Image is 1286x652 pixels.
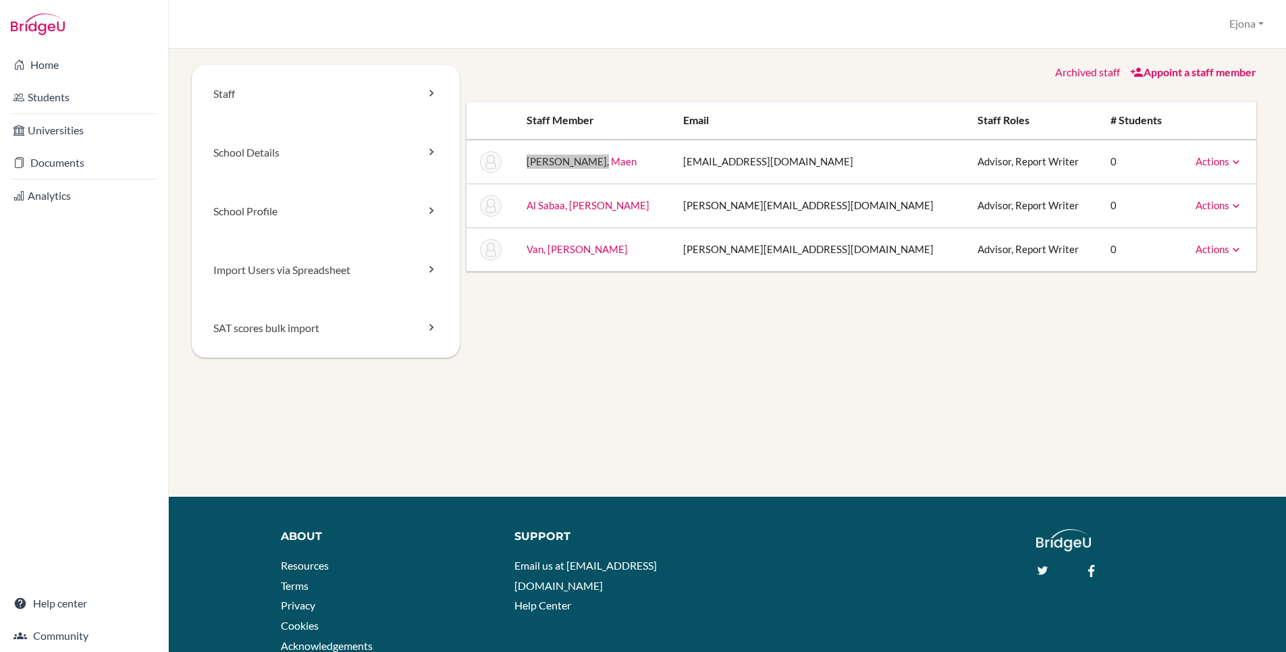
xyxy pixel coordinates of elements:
div: About [281,529,494,545]
a: Van, [PERSON_NAME] [527,243,628,255]
a: [PERSON_NAME], Maen [527,155,637,167]
a: Universities [3,117,165,144]
td: [PERSON_NAME][EMAIL_ADDRESS][DOMAIN_NAME] [672,227,967,271]
a: Import Users via Spreadsheet [192,241,460,300]
a: School Profile [192,182,460,241]
img: Mona Al Sabaa [480,195,502,217]
a: Analytics [3,182,165,209]
td: [PERSON_NAME][EMAIL_ADDRESS][DOMAIN_NAME] [672,184,967,227]
th: Email [672,102,967,140]
div: Support [514,529,716,545]
th: # students [1100,102,1179,140]
button: Ejona [1223,11,1270,36]
a: Email us at [EMAIL_ADDRESS][DOMAIN_NAME] [514,559,657,592]
td: 0 [1100,140,1179,184]
img: Kevon Van [480,239,502,261]
img: Maen Abdrabbo [480,151,502,173]
a: Terms [281,579,309,592]
a: Community [3,622,165,649]
a: Help center [3,590,165,617]
a: Help Center [514,599,571,612]
a: Archived staff [1055,65,1120,78]
img: logo_white@2x-f4f0deed5e89b7ecb1c2cc34c3e3d731f90f0f143d5ea2071677605dd97b5244.png [1036,529,1091,551]
th: Staff member [516,102,672,140]
a: Appoint a staff member [1130,65,1256,78]
a: Students [3,84,165,111]
td: [EMAIL_ADDRESS][DOMAIN_NAME] [672,140,967,184]
a: Al Sabaa, [PERSON_NAME] [527,199,649,211]
a: Home [3,51,165,78]
th: Staff roles [967,102,1100,140]
td: Advisor, Report Writer [967,227,1100,271]
td: 0 [1100,227,1179,271]
a: Actions [1196,243,1243,255]
a: Privacy [281,599,315,612]
a: Cookies [281,619,319,632]
td: 0 [1100,184,1179,227]
a: Acknowledgements [281,639,373,652]
a: School Details [192,124,460,182]
td: Advisor, Report Writer [967,184,1100,227]
img: Bridge-U [11,13,65,35]
td: Advisor, Report Writer [967,140,1100,184]
a: Actions [1196,199,1243,211]
a: Actions [1196,155,1243,167]
a: SAT scores bulk import [192,299,460,358]
a: Resources [281,559,329,572]
a: Documents [3,149,165,176]
a: Staff [192,65,460,124]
